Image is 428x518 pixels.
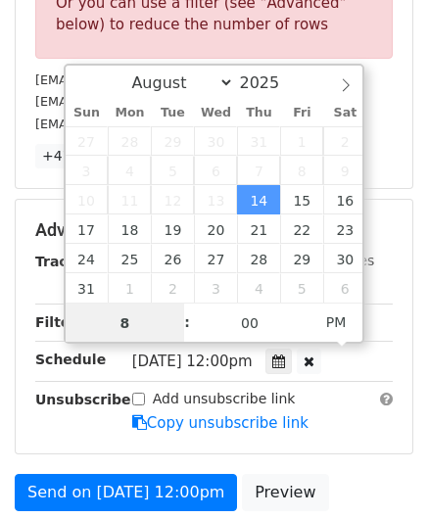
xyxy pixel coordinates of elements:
[280,214,323,244] span: August 22, 2025
[66,156,109,185] span: August 3, 2025
[108,185,151,214] span: August 11, 2025
[66,273,109,303] span: August 31, 2025
[280,244,323,273] span: August 29, 2025
[234,73,305,92] input: Year
[153,389,296,409] label: Add unsubscribe link
[35,392,131,407] strong: Unsubscribe
[66,214,109,244] span: August 17, 2025
[237,156,280,185] span: August 7, 2025
[35,72,254,87] small: [EMAIL_ADDRESS][DOMAIN_NAME]
[280,185,323,214] span: August 15, 2025
[194,244,237,273] span: August 27, 2025
[66,304,185,343] input: Hour
[184,303,190,342] span: :
[66,185,109,214] span: August 10, 2025
[151,244,194,273] span: August 26, 2025
[323,185,366,214] span: August 16, 2025
[237,273,280,303] span: September 4, 2025
[151,156,194,185] span: August 5, 2025
[323,107,366,119] span: Sat
[108,214,151,244] span: August 18, 2025
[323,273,366,303] span: September 6, 2025
[108,156,151,185] span: August 4, 2025
[15,474,237,511] a: Send on [DATE] 12:00pm
[108,126,151,156] span: July 28, 2025
[194,185,237,214] span: August 13, 2025
[323,244,366,273] span: August 30, 2025
[309,303,363,342] span: Click to toggle
[132,353,253,370] span: [DATE] 12:00pm
[66,244,109,273] span: August 24, 2025
[237,126,280,156] span: July 31, 2025
[151,273,194,303] span: September 2, 2025
[35,144,118,168] a: +47 more
[35,352,106,367] strong: Schedule
[66,107,109,119] span: Sun
[35,254,101,269] strong: Tracking
[151,126,194,156] span: July 29, 2025
[194,156,237,185] span: August 6, 2025
[151,107,194,119] span: Tue
[108,273,151,303] span: September 1, 2025
[35,117,254,131] small: [EMAIL_ADDRESS][DOMAIN_NAME]
[35,219,393,241] h5: Advanced
[66,126,109,156] span: July 27, 2025
[132,414,309,432] a: Copy unsubscribe link
[108,244,151,273] span: August 25, 2025
[242,474,328,511] a: Preview
[237,214,280,244] span: August 21, 2025
[194,107,237,119] span: Wed
[237,107,280,119] span: Thu
[323,126,366,156] span: August 2, 2025
[280,107,323,119] span: Fri
[194,214,237,244] span: August 20, 2025
[280,273,323,303] span: September 5, 2025
[108,107,151,119] span: Mon
[280,126,323,156] span: August 1, 2025
[151,185,194,214] span: August 12, 2025
[190,304,309,343] input: Minute
[237,185,280,214] span: August 14, 2025
[280,156,323,185] span: August 8, 2025
[323,156,366,185] span: August 9, 2025
[35,314,85,330] strong: Filters
[237,244,280,273] span: August 28, 2025
[151,214,194,244] span: August 19, 2025
[330,424,428,518] iframe: Chat Widget
[323,214,366,244] span: August 23, 2025
[194,273,237,303] span: September 3, 2025
[194,126,237,156] span: July 30, 2025
[35,94,254,109] small: [EMAIL_ADDRESS][DOMAIN_NAME]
